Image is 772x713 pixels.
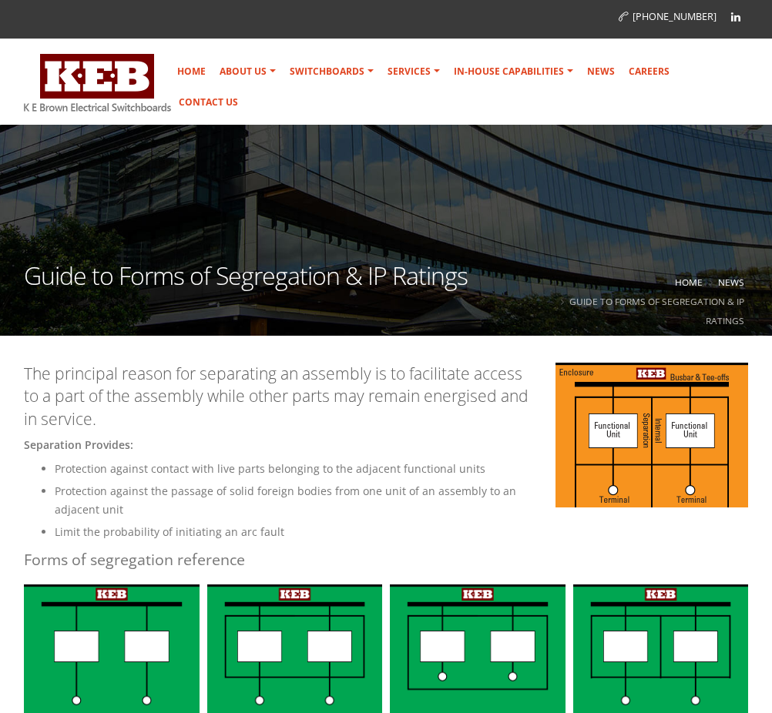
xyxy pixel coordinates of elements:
li: Limit the probability of initiating an arc fault [55,523,748,541]
a: In-house Capabilities [448,56,579,87]
a: Contact Us [173,87,244,118]
img: K E Brown Electrical Switchboards [24,54,171,112]
a: Services [381,56,446,87]
a: About Us [213,56,282,87]
li: Guide to Forms of Segregation & IP Ratings [520,292,744,330]
a: Home [171,56,212,87]
a: Careers [623,56,676,87]
a: News [581,56,621,87]
h1: Guide to Forms of Segregation & IP Ratings [24,263,468,307]
h5: Separation provides: [24,438,748,452]
li: Protection against the passage of solid foreign bodies from one unit of an assembly to an adjacen... [55,482,748,519]
li: Protection against contact with live parts belonging to the adjacent functional units [55,460,748,478]
p: The principal reason for separating an assembly is to facilitate access to a part of the assembly... [24,363,748,430]
h4: Forms of segregation reference [24,549,748,570]
a: News [718,276,744,288]
a: [PHONE_NUMBER] [619,10,717,23]
a: Switchboards [284,56,380,87]
a: Home [675,276,703,288]
a: Linkedin [724,5,747,28]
